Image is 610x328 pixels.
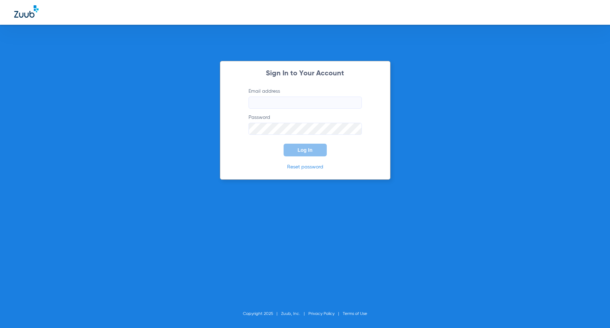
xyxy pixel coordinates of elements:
li: Zuub, Inc. [281,310,308,317]
a: Reset password [287,165,323,169]
img: Zuub Logo [14,5,39,18]
input: Email address [249,97,362,109]
label: Password [249,114,362,135]
a: Terms of Use [343,312,367,316]
h2: Sign In to Your Account [238,70,372,77]
button: Log In [284,144,327,156]
span: Log In [298,147,313,153]
a: Privacy Policy [308,312,335,316]
label: Email address [249,88,362,109]
li: Copyright 2025 [243,310,281,317]
input: Password [249,123,362,135]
